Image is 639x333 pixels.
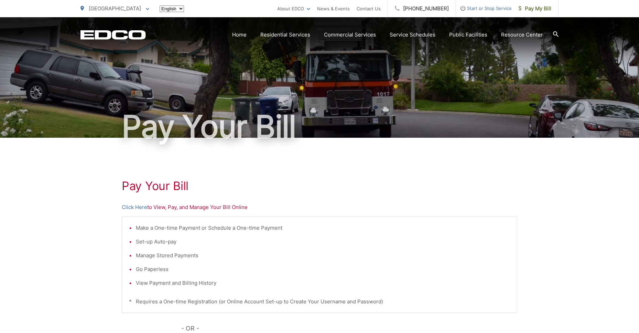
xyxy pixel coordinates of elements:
[357,4,381,13] a: Contact Us
[122,203,517,211] p: to View, Pay, and Manage Your Bill Online
[260,31,310,39] a: Residential Services
[122,203,147,211] a: Click Here
[501,31,543,39] a: Resource Center
[136,279,510,287] li: View Payment and Billing History
[317,4,350,13] a: News & Events
[324,31,376,39] a: Commercial Services
[136,238,510,246] li: Set-up Auto-pay
[89,5,141,12] span: [GEOGRAPHIC_DATA]
[160,6,184,12] select: Select a language
[80,110,559,144] h1: Pay Your Bill
[122,179,517,193] h1: Pay Your Bill
[136,251,510,260] li: Manage Stored Payments
[232,31,247,39] a: Home
[136,224,510,232] li: Make a One-time Payment or Schedule a One-time Payment
[129,298,510,306] p: * Requires a One-time Registration (or Online Account Set-up to Create Your Username and Password)
[519,4,551,13] span: Pay My Bill
[136,265,510,273] li: Go Paperless
[277,4,310,13] a: About EDCO
[390,31,435,39] a: Service Schedules
[80,30,146,40] a: EDCD logo. Return to the homepage.
[449,31,487,39] a: Public Facilities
